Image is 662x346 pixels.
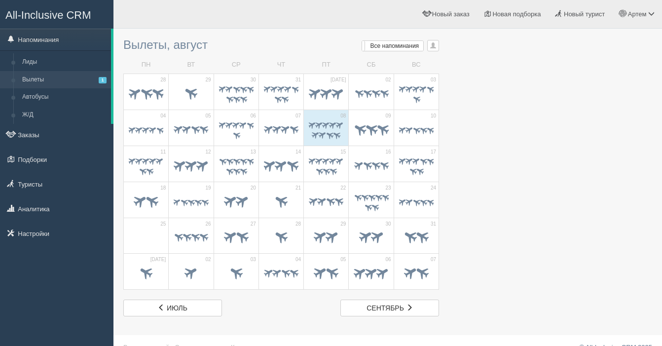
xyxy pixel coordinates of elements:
[386,185,391,192] span: 23
[123,38,439,51] h3: Вылеты, август
[124,56,169,74] td: ПН
[160,77,166,83] span: 28
[431,149,436,155] span: 17
[258,56,303,74] td: ЧТ
[160,221,166,228] span: 25
[18,71,111,89] a: Вылеты1
[340,185,346,192] span: 22
[205,113,211,119] span: 05
[331,77,346,83] span: [DATE]
[295,149,301,155] span: 14
[295,185,301,192] span: 21
[251,77,256,83] span: 30
[251,221,256,228] span: 27
[5,9,91,21] span: All-Inclusive CRM
[205,221,211,228] span: 26
[386,256,391,263] span: 06
[295,113,301,119] span: 07
[564,10,605,18] span: Новый турист
[251,256,256,263] span: 03
[205,185,211,192] span: 19
[251,149,256,155] span: 13
[251,185,256,192] span: 20
[340,113,346,119] span: 08
[18,106,111,124] a: Ж/Д
[386,221,391,228] span: 30
[367,304,404,312] span: сентябрь
[251,113,256,119] span: 06
[18,53,111,71] a: Лиды
[295,221,301,228] span: 28
[431,113,436,119] span: 10
[304,56,349,74] td: ПТ
[160,113,166,119] span: 04
[123,300,222,316] a: июль
[295,77,301,83] span: 31
[150,256,166,263] span: [DATE]
[340,221,346,228] span: 29
[431,221,436,228] span: 31
[295,256,301,263] span: 04
[386,113,391,119] span: 09
[0,0,113,28] a: All-Inclusive CRM
[167,304,187,312] span: июль
[205,256,211,263] span: 02
[431,256,436,263] span: 07
[492,10,541,18] span: Новая подборка
[340,256,346,263] span: 05
[349,56,394,74] td: СБ
[160,149,166,155] span: 11
[432,10,470,18] span: Новый заказ
[386,77,391,83] span: 02
[160,185,166,192] span: 18
[431,77,436,83] span: 03
[169,56,214,74] td: ВТ
[628,10,647,18] span: Артем
[205,77,211,83] span: 29
[370,42,419,49] span: Все напоминания
[431,185,436,192] span: 24
[386,149,391,155] span: 16
[205,149,211,155] span: 12
[394,56,439,74] td: ВС
[340,149,346,155] span: 15
[214,56,258,74] td: СР
[340,300,439,316] a: сентябрь
[18,88,111,106] a: Автобусы
[99,77,107,83] span: 1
